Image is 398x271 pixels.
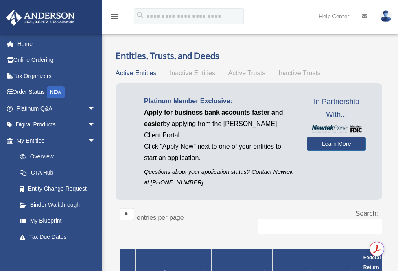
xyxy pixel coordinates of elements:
i: menu [110,11,120,21]
p: Click "Apply Now" next to one of your entities to start an application. [144,141,295,164]
a: Entity Change Request [11,181,104,197]
a: My Entitiesarrow_drop_down [6,132,104,149]
a: My Blueprint [11,213,104,229]
span: Apply for business bank accounts faster and easier [144,109,283,127]
a: menu [110,14,120,21]
img: Anderson Advisors Platinum Portal [4,10,77,26]
img: NewtekBankLogoSM.png [311,125,362,132]
p: by applying from the [PERSON_NAME] Client Portal. [144,107,295,141]
p: Questions about your application status? Contact Newtek at [PHONE_NUMBER] [144,167,295,187]
span: arrow_drop_down [87,117,104,133]
span: In Partnership With... [307,95,366,121]
a: Tax Organizers [6,68,108,84]
span: Active Entities [116,69,156,76]
label: entries per page [137,214,184,221]
span: Active Trusts [228,69,266,76]
img: User Pic [380,10,392,22]
label: Search: [356,210,378,217]
a: Overview [11,149,100,165]
a: Binder Walkthrough [11,197,104,213]
a: Learn More [307,137,366,151]
a: Platinum Q&Aarrow_drop_down [6,100,108,117]
span: arrow_drop_down [87,132,104,149]
span: Inactive Entities [170,69,215,76]
a: Tax Due Dates [11,229,104,245]
a: CTA Hub [11,165,104,181]
a: Online Ordering [6,52,108,68]
p: Platinum Member Exclusive: [144,95,295,107]
h3: Entities, Trusts, and Deeds [116,50,382,62]
a: Digital Productsarrow_drop_down [6,117,108,133]
a: Home [6,36,108,52]
i: search [136,11,145,20]
a: Order StatusNEW [6,84,108,101]
span: arrow_drop_down [87,100,104,117]
span: Inactive Trusts [279,69,321,76]
div: NEW [47,86,65,98]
